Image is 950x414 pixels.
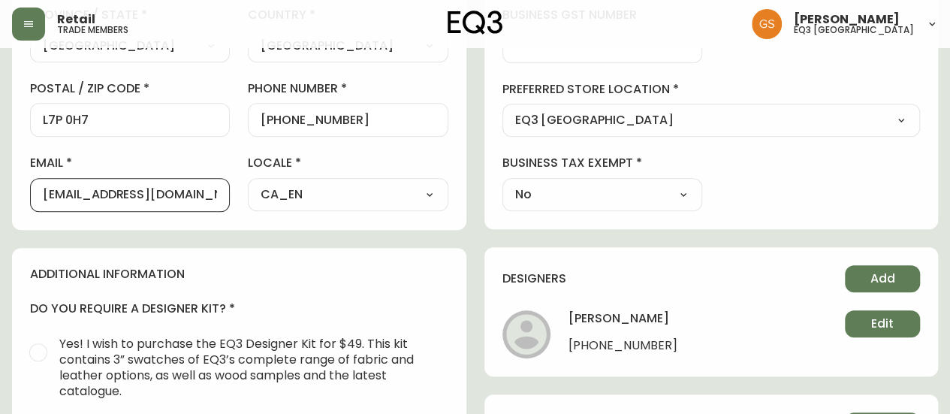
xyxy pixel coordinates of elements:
[248,155,448,171] label: locale
[57,14,95,26] span: Retail
[568,339,677,358] span: [PHONE_NUMBER]
[845,310,920,337] button: Edit
[502,270,566,287] h4: designers
[30,301,448,317] h4: do you require a designer kit?
[59,336,436,399] span: Yes! I wish to purchase the EQ3 Designer Kit for $49. This kit contains 3” swatches of EQ3’s comp...
[871,316,894,332] span: Edit
[502,155,702,171] label: business tax exempt
[30,266,448,283] h4: additional information
[870,270,895,287] span: Add
[794,14,900,26] span: [PERSON_NAME]
[568,310,677,333] h4: [PERSON_NAME]
[752,9,782,39] img: 6b403d9c54a9a0c30f681d41f5fc2571
[30,155,230,171] label: email
[502,81,921,98] label: preferred store location
[248,80,448,97] label: phone number
[57,26,128,35] h5: trade members
[845,265,920,292] button: Add
[30,80,230,97] label: postal / zip code
[448,11,503,35] img: logo
[794,26,914,35] h5: eq3 [GEOGRAPHIC_DATA]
